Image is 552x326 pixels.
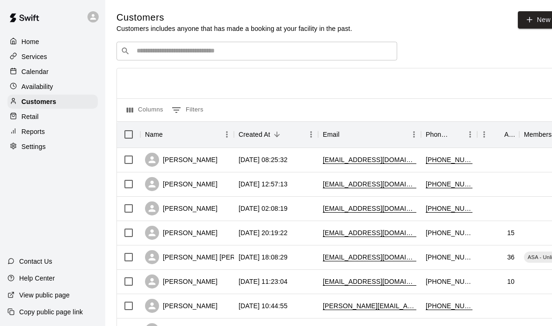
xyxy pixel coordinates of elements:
button: Sort [163,128,176,141]
button: Menu [463,127,477,141]
div: 2025-09-06 11:23:04 [239,277,288,286]
button: Menu [407,127,421,141]
div: +18392853323 [426,277,472,286]
div: [PERSON_NAME] [145,153,218,167]
p: Calendar [22,67,49,76]
a: Services [7,50,98,64]
div: 15 [507,228,515,237]
a: Settings [7,140,98,154]
div: valeriajc1129@gmail.com [323,252,416,262]
a: Reports [7,125,98,139]
div: 10 [507,277,515,286]
button: Sort [270,128,283,141]
button: Sort [491,128,504,141]
div: 2025-09-09 12:57:13 [239,179,288,189]
div: Age [477,121,519,148]
p: Customers includes anyone that has made a booking at your facility in the past. [116,24,352,33]
div: +19392525482 [426,204,472,213]
div: 36 [507,252,515,262]
div: [PERSON_NAME] [145,299,218,313]
div: 2025-09-07 18:08:29 [239,252,288,262]
div: Email [318,121,421,148]
div: 2025-09-05 10:44:55 [239,301,288,311]
div: +17042315672 [426,301,472,311]
div: Name [145,121,163,148]
div: +18034486796 [426,252,472,262]
div: [PERSON_NAME] [145,226,218,240]
a: Availability [7,80,98,94]
div: choicelawn@att.net [323,228,416,237]
div: +18032423852 [426,228,472,237]
p: Copy public page link [19,307,83,317]
div: Name [140,121,234,148]
a: Retail [7,110,98,124]
div: Created At [239,121,270,148]
button: Sort [340,128,353,141]
div: Age [504,121,515,148]
p: Services [22,52,47,61]
div: +18039841252 [426,179,472,189]
div: Email [323,121,340,148]
p: Help Center [19,274,55,283]
div: 2025-09-12 08:25:32 [239,155,288,164]
div: kevin_s_gibson@hotmail.com [323,301,416,311]
p: Customers [22,97,56,106]
p: View public page [19,290,70,300]
p: Home [22,37,39,46]
div: [PERSON_NAME] [145,201,218,215]
div: Search customers by name or email [116,42,397,60]
div: coyej@yahoo.com [323,179,416,189]
div: [PERSON_NAME] [145,177,218,191]
div: 2025-09-09 02:08:19 [239,204,288,213]
p: Reports [22,127,45,136]
p: Retail [22,112,39,121]
button: Show filters [169,103,206,118]
h5: Customers [116,11,352,24]
div: Phone Number [421,121,477,148]
p: Availability [22,82,53,91]
div: 2025-09-08 20:19:22 [239,228,288,237]
div: mommy062416@gmail.com [323,155,416,164]
button: Menu [304,127,318,141]
div: Phone Number [426,121,450,148]
button: Menu [220,127,234,141]
button: Select columns [124,103,166,118]
div: dequala1121@gmail.com [323,277,416,286]
p: Contact Us [19,257,52,266]
div: [PERSON_NAME] [PERSON_NAME] [145,250,274,264]
p: Settings [22,142,46,151]
a: Customers [7,95,98,109]
a: Home [7,35,98,49]
div: Created At [234,121,318,148]
button: Sort [450,128,463,141]
a: Calendar [7,65,98,79]
button: Menu [477,127,491,141]
div: [PERSON_NAME] [145,274,218,289]
div: josehperez1988@yahoo.com [323,204,416,213]
div: +18034178726 [426,155,472,164]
